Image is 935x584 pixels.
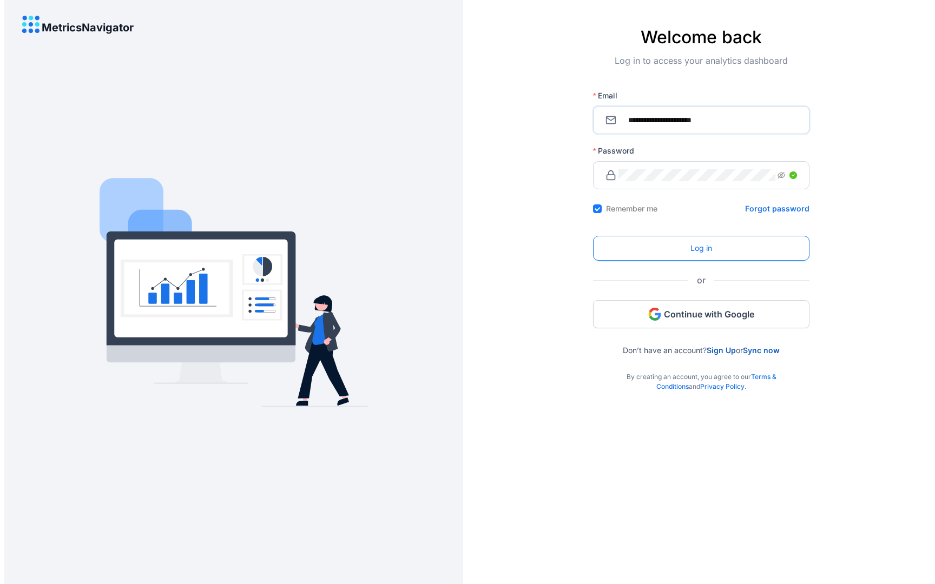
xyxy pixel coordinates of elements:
h4: Welcome back [593,27,809,48]
button: Log in [593,236,809,261]
span: Remember me [602,203,662,214]
a: Sync now [743,346,780,355]
label: Email [593,90,625,101]
span: Log in [690,242,712,254]
a: Privacy Policy [700,382,745,390]
span: eye-invisible [778,171,785,179]
input: Password [618,169,775,181]
a: Sign Up [707,346,736,355]
span: Continue with Google [664,308,754,320]
div: By creating an account, you agree to our and . [593,355,809,391]
input: Email [618,114,797,126]
div: Don’t have an account? or [593,328,809,355]
span: or [688,274,714,287]
a: Forgot password [745,203,809,214]
h4: MetricsNavigator [42,22,134,34]
button: Continue with Google [593,300,809,328]
div: Log in to access your analytics dashboard [593,54,809,84]
label: Password [593,145,642,156]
